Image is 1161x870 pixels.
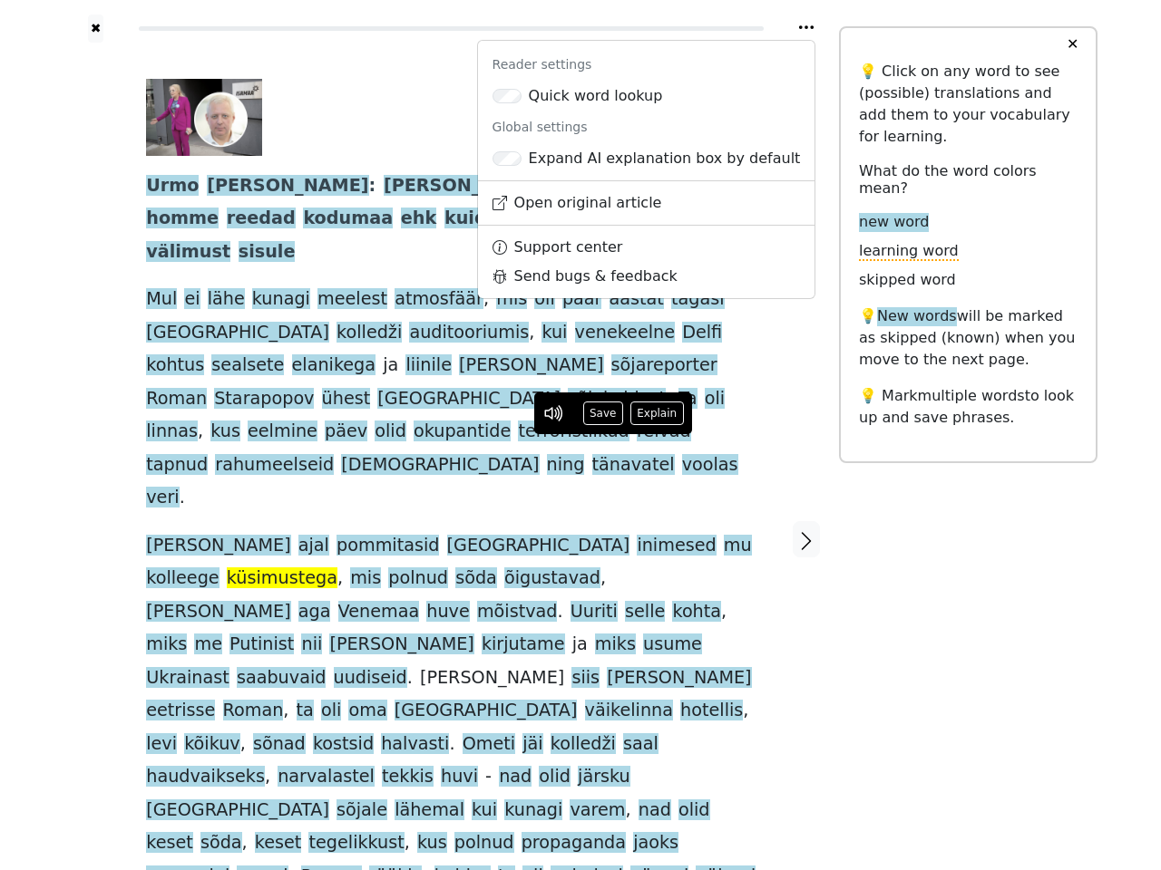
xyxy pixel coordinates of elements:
[255,832,302,855] span: keset
[504,567,600,590] span: õigustavad
[303,208,393,230] span: kodumaa
[568,388,666,411] span: sõjakoldest
[483,288,489,311] span: ,
[630,401,684,425] button: Explain
[595,633,636,656] span: miks
[859,305,1078,371] p: 💡 will be marked as skipped (known) when you move to the next page.
[337,567,343,590] span: ,
[207,175,368,198] span: [PERSON_NAME]
[329,633,473,656] span: [PERSON_NAME]
[337,799,387,822] span: sõjale
[395,700,578,722] span: [GEOGRAPHIC_DATA]
[678,388,697,411] span: Ta
[541,322,567,344] span: kui
[529,148,801,169] div: Expand AI explanation box by default
[146,79,262,156] img: 137dbd39-59a8-4852-be93-a3bedaedf7c5.jpg
[485,766,492,788] span: -
[146,354,204,377] span: kohtus
[529,322,534,344] span: ,
[341,454,539,477] span: [DEMOGRAPHIC_DATA]
[643,633,702,656] span: usume
[1056,28,1089,61] button: ✕
[337,535,439,557] span: pommitasid
[859,213,929,232] span: new word
[322,388,371,411] span: ühest
[208,288,245,311] span: lähe
[253,733,306,756] span: sõnad
[292,354,376,377] span: elanikega
[265,766,270,788] span: ,
[383,354,398,377] span: ja
[478,82,815,111] a: Quick word lookup
[583,401,623,425] button: Save
[639,799,671,822] span: nad
[317,288,387,311] span: meelest
[478,262,815,291] a: Send bugs & feedback
[478,48,815,82] div: Reader settings
[671,288,725,311] span: tagasi
[682,454,738,477] span: voolas
[184,288,200,311] span: ei
[348,700,386,722] span: oma
[578,766,630,788] span: järsku
[672,601,721,623] span: kohta
[626,799,631,822] span: ,
[877,307,957,326] span: New words
[499,766,532,788] span: nad
[395,799,464,822] span: lähemal
[239,241,296,264] span: sisule
[522,733,542,756] span: jäi
[918,387,1025,404] span: multiple words
[678,799,710,822] span: olid
[680,700,743,722] span: hotellis
[610,288,664,311] span: aastat
[194,633,222,656] span: me
[743,700,748,722] span: ,
[455,567,497,590] span: sõda
[575,322,675,344] span: venekeelne
[478,188,815,217] a: Open original article
[146,241,230,264] span: välimust
[215,454,334,477] span: rahumeelseid
[859,242,959,261] span: learning word
[369,175,376,198] span: :
[449,733,454,756] span: .
[180,487,185,509] span: .
[377,388,561,411] span: [GEOGRAPHIC_DATA]
[600,567,606,590] span: ,
[297,700,314,722] span: ta
[146,766,265,788] span: haudvaikseks
[298,535,329,557] span: ajal
[375,420,406,443] span: olid
[472,799,497,822] span: kui
[426,601,469,623] span: huve
[547,454,585,477] span: ning
[334,667,407,690] span: uudiseid
[721,601,727,623] span: ,
[522,832,626,855] span: propaganda
[200,832,242,855] span: sõda
[454,832,514,855] span: polnud
[611,354,717,377] span: sõjareporter
[724,535,752,557] span: mu
[278,766,375,788] span: narvalastel
[414,420,511,443] span: okupantide
[229,633,294,656] span: Putinist
[88,14,103,43] button: ✖
[666,388,671,411] span: .
[459,354,603,377] span: [PERSON_NAME]
[478,111,815,144] div: Global settings
[682,322,722,344] span: Delfi
[227,208,296,230] span: reedad
[441,766,478,788] span: huvi
[859,271,956,290] span: skipped word
[146,733,177,756] span: levi
[146,487,179,509] span: veri
[539,766,571,788] span: olid
[409,322,529,344] span: auditooriumis
[146,799,329,822] span: [GEOGRAPHIC_DATA]
[447,535,630,557] span: [GEOGRAPHIC_DATA]
[338,601,420,623] span: Venemaa
[337,322,402,344] span: kolledži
